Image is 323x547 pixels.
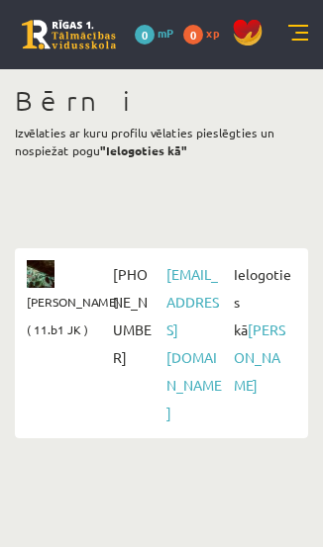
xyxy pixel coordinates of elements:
h1: Bērni [15,84,308,118]
span: 0 [183,25,203,45]
span: Ielogoties kā [229,260,296,399]
img: Marta Cekula [27,260,54,288]
a: Rīgas 1. Tālmācības vidusskola [22,20,116,49]
p: Izvēlaties ar kuru profilu vēlaties pieslēgties un nospiežat pogu [15,124,308,159]
a: [PERSON_NAME] [234,320,285,394]
a: [EMAIL_ADDRESS][DOMAIN_NAME] [166,265,222,421]
span: mP [158,25,173,41]
span: xp [206,25,219,41]
b: "Ielogoties kā" [100,142,187,158]
span: [PHONE_NUMBER] [108,260,161,371]
a: 0 xp [183,25,229,41]
span: [PERSON_NAME] ( 11.b1 JK ) [27,288,119,343]
span: 0 [135,25,155,45]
